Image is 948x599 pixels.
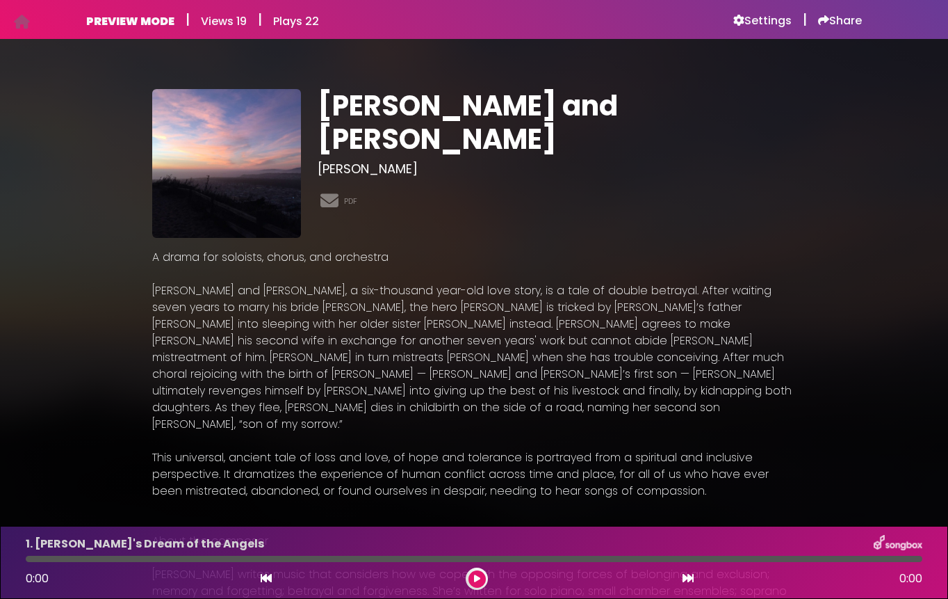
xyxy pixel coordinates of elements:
[258,11,262,28] h5: |
[86,15,174,28] h6: PREVIEW MODE
[818,14,862,28] a: Share
[273,15,319,28] h6: Plays 22
[26,570,49,586] span: 0:00
[874,535,922,553] img: songbox-logo-white.png
[733,14,792,28] a: Settings
[899,570,922,587] span: 0:00
[344,195,357,207] a: PDF
[318,89,796,156] h1: [PERSON_NAME] and [PERSON_NAME]
[186,11,190,28] h5: |
[318,161,796,177] h3: [PERSON_NAME]
[152,89,301,238] img: E9wxAxKES62LasFgyGUD
[26,536,264,552] p: 1. [PERSON_NAME]'s Dream of the Angels
[201,15,247,28] h6: Views 19
[803,11,807,28] h5: |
